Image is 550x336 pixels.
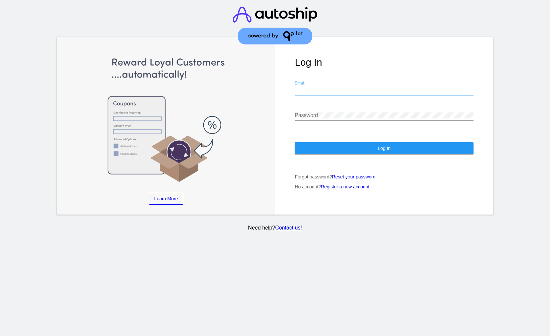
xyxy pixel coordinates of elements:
input: Email [295,88,474,94]
a: Register a new account [321,184,369,189]
span: Log In [378,146,391,151]
p: Need help? [55,225,495,231]
span: Learn More [154,196,178,201]
button: Log In [295,142,474,154]
a: Contact us! [275,225,302,231]
p: No account? [295,184,474,189]
h1: Log In [295,57,474,68]
img: Apply Coupons Automatically to Scheduled Orders with QPilot [76,57,255,183]
a: Learn More [149,193,183,205]
p: Forgot password? [295,174,474,179]
a: Reset your password [332,174,376,179]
